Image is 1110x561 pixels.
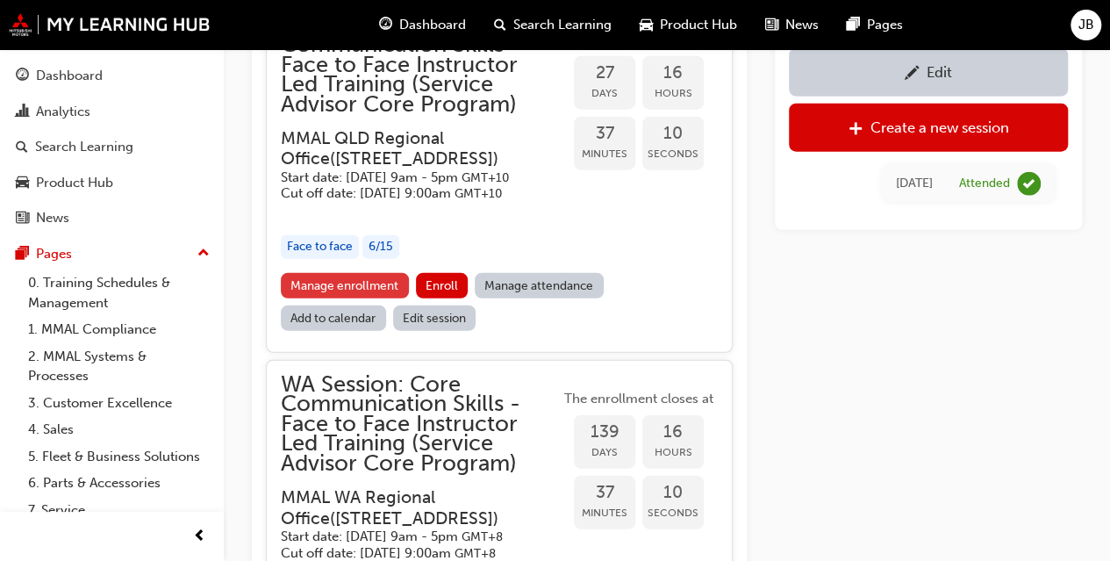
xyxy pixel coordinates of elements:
a: 6. Parts & Accessories [21,470,217,497]
a: Analytics [7,96,217,128]
span: Dashboard [399,15,466,35]
span: search-icon [16,140,28,155]
a: guage-iconDashboard [365,7,480,43]
span: Product Hub [660,15,737,35]
span: Seconds [642,144,704,164]
span: Australian Western Standard Time GMT+8 [455,546,496,561]
button: Pages [7,238,217,270]
a: Product Hub [7,167,217,199]
span: plus-icon [849,120,863,138]
span: Australian Eastern Standard Time GMT+10 [462,170,509,185]
span: news-icon [765,14,778,36]
span: car-icon [640,14,653,36]
button: DashboardAnalyticsSearch LearningProduct HubNews [7,56,217,238]
a: search-iconSearch Learning [480,7,626,43]
a: pages-iconPages [833,7,917,43]
span: prev-icon [193,526,206,548]
a: Add to calendar [281,306,386,331]
div: Dashboard [36,66,103,86]
img: mmal [9,13,211,36]
span: Hours [642,83,704,104]
a: Manage enrollment [281,273,409,298]
a: 1. MMAL Compliance [21,316,217,343]
span: Seconds [642,503,704,523]
span: Australian Western Standard Time GMT+8 [462,529,503,544]
span: up-icon [197,242,210,265]
div: Pages [36,244,72,264]
a: Edit session [393,306,476,331]
a: Edit [789,47,1068,96]
span: 10 [642,483,704,503]
h5: Start date: [DATE] 9am - 5pm [281,529,532,545]
span: 16 [642,63,704,83]
a: 0. Training Schedules & Management [21,270,217,316]
span: Minutes [574,503,635,523]
span: car-icon [16,176,29,191]
span: search-icon [494,14,506,36]
span: Australian Eastern Standard Time GMT+10 [455,186,502,201]
h3: MMAL WA Regional Office ( [STREET_ADDRESS] ) [281,487,532,529]
span: Search Learning [513,15,612,35]
a: Search Learning [7,131,217,163]
span: WA Session: Core Communication Skills - Face to Face Instructor Led Training (Service Advisor Cor... [281,375,560,474]
span: The enrollment closes at [560,389,718,409]
a: News [7,202,217,234]
div: Product Hub [36,173,113,193]
div: Analytics [36,102,90,122]
span: guage-icon [16,68,29,84]
a: 2. MMAL Systems & Processes [21,343,217,390]
a: car-iconProduct Hub [626,7,751,43]
span: Days [574,83,635,104]
div: Wed May 17 2023 11:33:53 GMT+1000 (Australian Eastern Standard Time) [896,173,933,193]
span: 10 [642,124,704,144]
a: news-iconNews [751,7,833,43]
a: 5. Fleet & Business Solutions [21,443,217,471]
div: News [36,208,69,228]
span: guage-icon [379,14,392,36]
h5: Start date: [DATE] 9am - 5pm [281,169,532,186]
span: Minutes [574,144,635,164]
span: pencil-icon [905,65,920,83]
a: Manage attendance [475,273,604,298]
span: 27 [574,63,635,83]
span: News [785,15,819,35]
div: Attended [959,175,1010,191]
div: Face to face [281,235,359,259]
span: Pages [867,15,903,35]
a: 7. Service [21,497,217,524]
span: JB [1078,15,1094,35]
button: Enroll [416,273,469,298]
div: Search Learning [35,137,133,157]
h5: Cut off date: [DATE] 9:00am [281,185,532,202]
span: chart-icon [16,104,29,120]
a: Dashboard [7,60,217,92]
a: Create a new session [789,103,1068,151]
a: 3. Customer Excellence [21,390,217,417]
span: learningRecordVerb_ATTEND-icon [1017,171,1041,195]
span: pages-icon [16,247,29,263]
div: Edit [927,63,952,81]
div: Create a new session [870,119,1009,136]
button: QLD Session: Core Communication Skills - Face to Face Instructor Led Training (Service Advisor Co... [281,16,718,338]
span: QLD Session: Core Communication Skills - Face to Face Instructor Led Training (Service Advisor Co... [281,16,560,115]
a: 4. Sales [21,416,217,443]
button: JB [1071,10,1101,40]
span: 139 [574,422,635,442]
h3: MMAL QLD Regional Office ( [STREET_ADDRESS] ) [281,128,532,169]
div: 6 / 15 [362,235,399,259]
span: pages-icon [847,14,860,36]
span: Hours [642,442,704,463]
span: 37 [574,124,635,144]
span: Enroll [426,278,458,293]
span: 16 [642,422,704,442]
span: Days [574,442,635,463]
span: 37 [574,483,635,503]
span: news-icon [16,211,29,227]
